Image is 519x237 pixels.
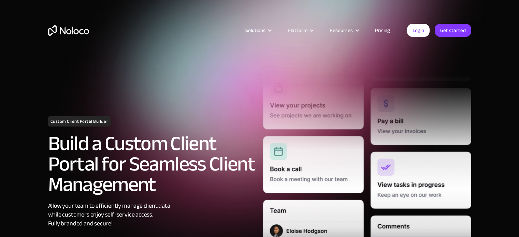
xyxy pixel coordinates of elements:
[435,24,471,37] a: Get started
[48,133,256,195] h2: Build a Custom Client Portal for Seamless Client Management
[48,25,89,36] a: home
[245,26,265,35] div: Solutions
[288,26,307,35] div: Platform
[48,116,111,127] h1: Custom Client Portal Builder
[330,26,353,35] div: Resources
[48,202,256,228] div: Allow your team to efficiently manage client data while customers enjoy self-service access. Full...
[321,26,366,35] div: Resources
[366,26,399,35] a: Pricing
[279,26,321,35] div: Platform
[237,26,279,35] div: Solutions
[407,24,430,37] a: Login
